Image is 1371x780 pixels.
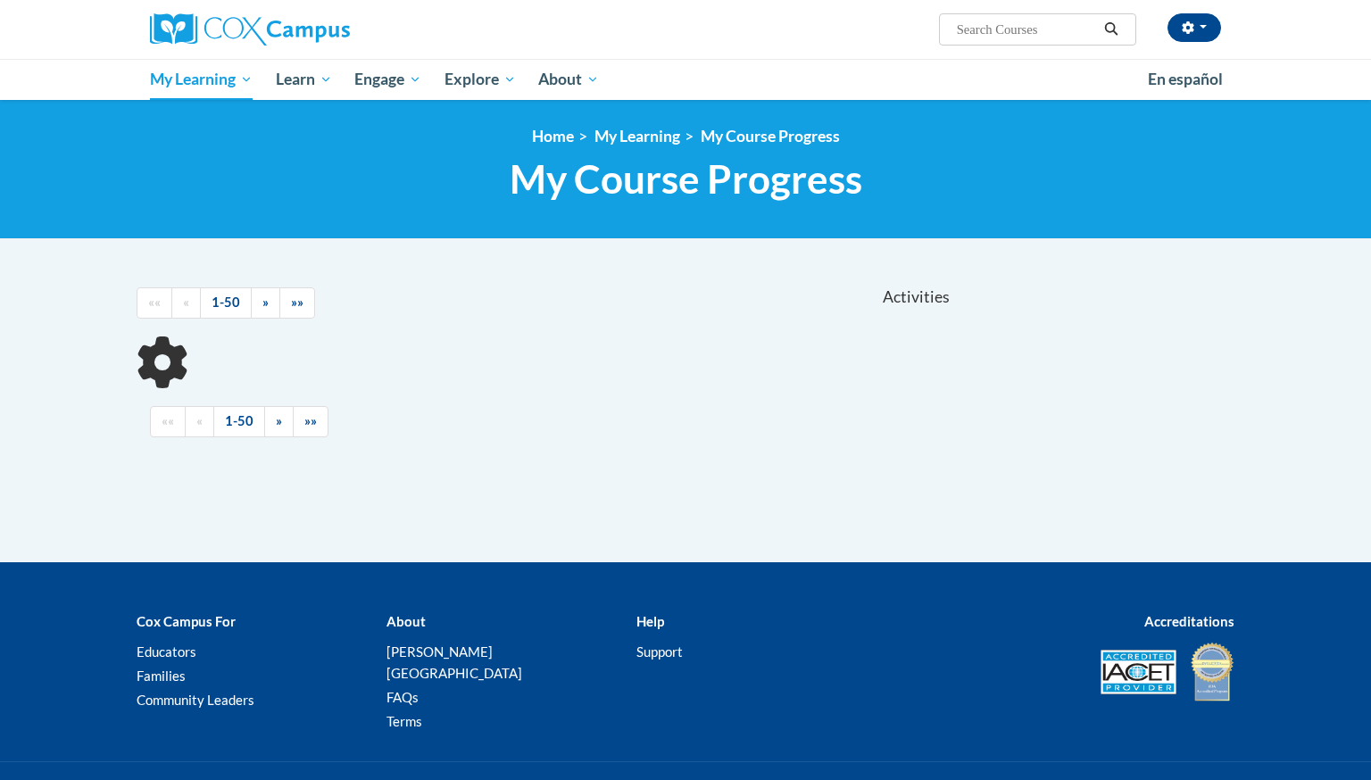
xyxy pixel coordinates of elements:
span: My Course Progress [510,155,862,203]
a: Explore [433,59,528,100]
span: » [262,295,269,310]
span: Explore [445,69,516,90]
span: Learn [276,69,332,90]
span: « [196,413,203,428]
span: My Learning [150,69,253,90]
span: Activities [883,287,950,307]
span: «« [148,295,161,310]
span: » [276,413,282,428]
img: Accredited IACET® Provider [1101,650,1176,694]
a: Next [264,406,294,437]
a: About [528,59,611,100]
button: Search [1098,19,1125,40]
a: 1-50 [213,406,265,437]
a: Cox Campus [150,13,489,46]
input: Search Courses [955,19,1098,40]
a: End [293,406,328,437]
span: En español [1148,70,1223,88]
a: My Learning [138,59,264,100]
a: Terms [386,713,422,729]
a: FAQs [386,689,419,705]
span: About [538,69,599,90]
a: My Course Progress [701,127,840,145]
a: End [279,287,315,319]
a: Begining [137,287,172,319]
img: Cox Campus [150,13,350,46]
b: Help [636,613,664,629]
b: Cox Campus For [137,613,236,629]
span: Engage [354,69,421,90]
span: »» [291,295,303,310]
a: Community Leaders [137,692,254,708]
a: My Learning [594,127,680,145]
a: Support [636,643,683,660]
img: IDA® Accredited [1190,641,1234,703]
a: Begining [150,406,186,437]
a: Engage [343,59,433,100]
div: Main menu [123,59,1248,100]
a: Families [137,668,186,684]
span: « [183,295,189,310]
a: Educators [137,643,196,660]
span: «« [162,413,174,428]
button: Account Settings [1167,13,1221,42]
a: Learn [264,59,344,100]
span: »» [304,413,317,428]
b: Accreditations [1144,613,1234,629]
b: About [386,613,426,629]
a: [PERSON_NAME][GEOGRAPHIC_DATA] [386,643,522,681]
a: Previous [171,287,201,319]
a: Next [251,287,280,319]
a: En español [1136,61,1234,98]
a: Home [532,127,574,145]
a: 1-50 [200,287,252,319]
a: Previous [185,406,214,437]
